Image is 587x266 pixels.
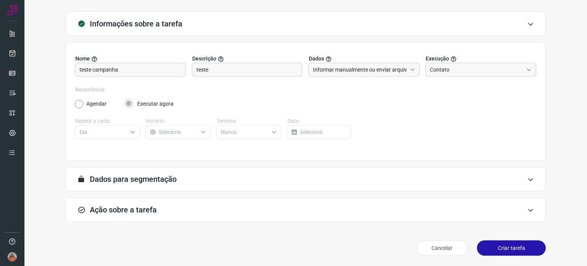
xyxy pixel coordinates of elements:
input: Selecione [300,126,347,139]
input: Selecione o tipo de envio [313,63,407,76]
label: Horário: [146,117,211,125]
label: Data: [287,117,352,125]
input: Selecione o tipo de envio [430,63,524,76]
h3: Dados para segmentação [90,175,177,184]
label: Repetir a cada: [75,117,140,125]
input: Forneça uma breve descrição da sua tarefa. [196,63,298,76]
input: Selecione [159,126,198,139]
button: Criar tarefa [477,240,546,256]
h3: Ação sobre a tarefa [90,205,157,214]
span: Dados [309,55,324,63]
input: Selecione [221,126,268,139]
span: Execução [426,55,449,63]
label: Recorrência [75,86,536,94]
label: Termina: [217,117,281,125]
h3: Informações sobre a tarefa [90,19,182,28]
span: Descrição [192,55,216,63]
img: 5d4ffe1cbc43c20690ba8eb32b15dea6.jpg [8,252,17,261]
input: Selecione [79,126,127,139]
span: Nome [75,55,90,63]
input: Digite o nome para a sua tarefa. [79,63,181,76]
label: Executar agora [137,100,174,108]
img: Logo [6,5,18,16]
label: Agendar [86,100,107,108]
button: Cancelar [416,240,468,256]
